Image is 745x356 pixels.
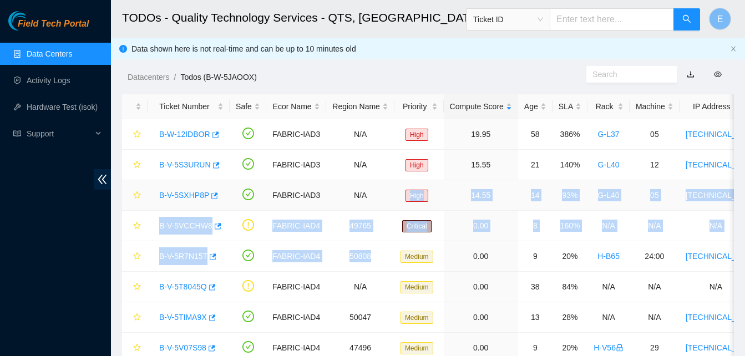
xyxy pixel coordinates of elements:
span: / [174,73,176,82]
button: star [128,278,141,296]
span: star [133,344,141,353]
td: 0.00 [444,211,518,241]
button: star [128,217,141,235]
button: star [128,125,141,143]
span: Support [27,123,92,145]
span: eye [714,70,722,78]
a: B-V-5VCCHW8 [159,221,212,230]
button: star [128,156,141,174]
td: 15.55 [444,150,518,180]
td: FABRIC-IAD4 [266,241,326,272]
td: 58 [518,119,553,150]
button: star [128,308,141,326]
td: 50808 [326,241,394,272]
a: B-V-5SXHP8P [159,191,209,200]
span: check-circle [242,128,254,139]
a: download [687,70,695,79]
a: B-V-5R7N15T [159,252,207,261]
span: check-circle [242,189,254,200]
input: Search [592,68,662,80]
td: 140% [553,150,587,180]
span: star [133,313,141,322]
button: E [709,8,731,30]
span: star [133,283,141,292]
td: FABRIC-IAD4 [266,302,326,333]
td: N/A [587,211,630,241]
td: 160% [553,211,587,241]
td: 0.00 [444,302,518,333]
button: search [673,8,700,30]
td: FABRIC-IAD4 [266,272,326,302]
span: read [13,130,21,138]
span: Critical [402,220,432,232]
td: 0.00 [444,272,518,302]
td: 0.00 [444,241,518,272]
td: FABRIC-IAD3 [266,119,326,150]
button: close [730,45,737,53]
td: 24:00 [630,241,680,272]
td: 28% [553,302,587,333]
a: H-B65 [597,252,620,261]
span: star [133,252,141,261]
a: B-V-5S3URUN [159,160,211,169]
a: B-V-5V07S98 [159,343,206,352]
td: 14 [518,180,553,211]
td: 19.95 [444,119,518,150]
td: N/A [326,150,394,180]
span: Medium [401,281,433,293]
td: 9 [518,241,553,272]
span: star [133,130,141,139]
td: 14.55 [444,180,518,211]
td: 84% [553,272,587,302]
td: 93% [553,180,587,211]
button: star [128,186,141,204]
span: High [406,129,428,141]
span: check-circle [242,311,254,322]
a: B-W-12IDBOR [159,130,210,139]
td: 49765 [326,211,394,241]
span: double-left [94,169,111,190]
td: 20% [553,241,587,272]
span: check-circle [242,250,254,261]
span: star [133,191,141,200]
a: Activity Logs [27,76,70,85]
a: G-L40 [598,191,620,200]
a: Hardware Test (isok) [27,103,98,111]
a: G-L40 [598,160,620,169]
span: exclamation-circle [242,280,254,292]
td: N/A [630,211,680,241]
td: FABRIC-IAD3 [266,180,326,211]
a: Akamai TechnologiesField Tech Portal [8,20,89,34]
span: Ticket ID [473,11,543,28]
td: N/A [587,272,630,302]
button: download [678,65,703,83]
a: Todos (B-W-5JAOOX) [180,73,256,82]
td: FABRIC-IAD4 [266,211,326,241]
span: Medium [401,312,433,324]
td: N/A [630,302,680,333]
td: 13 [518,302,553,333]
span: star [133,161,141,170]
span: search [682,14,691,25]
td: 38 [518,272,553,302]
td: N/A [326,180,394,211]
a: Datacenters [128,73,169,82]
span: star [133,222,141,231]
a: B-V-5TIMA9X [159,313,207,322]
span: check-circle [242,158,254,170]
span: High [406,190,428,202]
input: Enter text here... [550,8,674,30]
button: star [128,247,141,265]
span: close [730,45,737,52]
a: H-V56lock [594,343,624,352]
td: 386% [553,119,587,150]
span: E [717,12,723,26]
span: Medium [401,342,433,354]
td: 12 [630,150,680,180]
a: G-L37 [598,130,620,139]
td: N/A [326,272,394,302]
span: check-circle [242,341,254,353]
td: 05 [630,119,680,150]
span: Medium [401,251,433,263]
a: Data Centers [27,49,72,58]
